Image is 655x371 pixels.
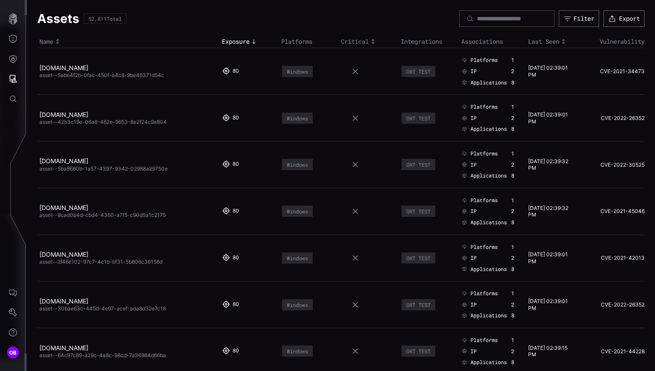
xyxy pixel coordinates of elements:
[39,212,166,218] span: asset--8cad0b4d-cbd4-4360-a7f5-c90d5a1c2175
[511,255,517,261] div: 2
[511,115,517,122] div: 2
[511,197,517,204] div: 1
[511,244,517,251] div: 1
[511,68,517,75] div: 2
[511,290,517,297] div: 1
[574,15,594,23] div: Filter
[39,344,88,352] a: [DOMAIN_NAME]
[511,150,517,157] div: 1
[287,255,308,261] div: Windows
[287,208,308,214] div: Windows
[39,258,162,265] span: asset--2f46e102-97c7-4c1b-bf31-5b806c36156d
[470,208,477,215] span: IP
[511,359,517,366] div: 8
[470,312,507,319] span: Applications
[586,255,645,261] a: CVE-2021-42013
[528,298,568,311] time: [DATE] 02:39:01 PM
[528,38,582,45] div: Toggle sort direction
[406,255,431,261] div: ORT TEST
[287,348,308,354] div: Windows
[406,302,431,308] div: ORT TEST
[511,266,517,273] div: 8
[511,208,517,215] div: 2
[586,348,645,355] a: CVE-2021-44228
[559,10,599,27] button: Filter
[39,305,166,312] span: asset--30bae63c-445d-4e97-acef-ada8d32e7c18
[9,348,17,357] span: OB
[511,161,517,168] div: 2
[511,79,517,86] div: 8
[586,301,645,308] a: CVE-2022-26352
[459,35,526,48] th: Associations
[470,79,507,86] span: Applications
[603,10,645,27] button: Export
[233,347,240,355] div: 80
[511,172,517,179] div: 8
[39,297,88,305] a: [DOMAIN_NAME]
[39,251,88,258] a: [DOMAIN_NAME]
[287,161,308,168] div: Windows
[39,165,168,172] span: asset--5ba8660b-1a57-4397-9342-02988a29750e
[470,348,477,355] span: IP
[470,172,507,179] span: Applications
[584,35,645,48] th: Vulnerability
[470,161,477,168] span: IP
[279,35,339,48] th: Platforms
[528,65,568,78] time: [DATE] 02:39:01 PM
[233,301,240,309] div: 80
[341,38,396,45] div: Toggle sort direction
[470,197,498,204] span: Platforms
[470,150,498,157] span: Platforms
[511,219,517,226] div: 8
[511,301,517,308] div: 2
[470,103,498,110] span: Platforms
[39,38,217,45] div: Toggle sort direction
[233,254,240,262] div: 80
[470,359,507,366] span: Applications
[470,255,477,261] span: IP
[470,57,498,64] span: Platforms
[39,119,167,125] span: asset--42b3c19e-06a8-462e-9653-8e2f24c9a804
[528,251,568,265] time: [DATE] 02:39:01 PM
[406,161,431,168] div: ORT TEST
[39,64,88,71] a: [DOMAIN_NAME]
[511,312,517,319] div: 8
[470,266,507,273] span: Applications
[287,302,308,308] div: Windows
[406,208,431,214] div: ORT TEST
[39,204,88,211] a: [DOMAIN_NAME]
[470,244,498,251] span: Platforms
[470,301,477,308] span: IP
[511,126,517,132] div: 8
[233,207,240,215] div: 80
[37,11,79,26] h1: Assets
[470,115,477,122] span: IP
[287,115,308,121] div: Windows
[222,38,277,45] div: Toggle sort direction
[39,111,88,118] a: [DOMAIN_NAME]
[470,337,498,344] span: Platforms
[470,126,507,132] span: Applications
[233,161,240,168] div: 80
[233,68,240,75] div: 80
[39,72,164,78] span: asset--5abe4f2b-0fac-450f-a4c8-9be46371d54c
[406,348,431,354] div: ORT TEST
[406,68,431,74] div: ORT TEST
[586,68,645,75] a: CVE-2021-34473
[0,342,26,362] button: OB
[39,157,88,165] a: [DOMAIN_NAME]
[511,103,517,110] div: 1
[511,348,517,355] div: 2
[406,115,431,121] div: ORT TEST
[528,205,568,218] time: [DATE] 02:39:32 PM
[528,345,567,358] time: [DATE] 02:39:15 PM
[88,16,122,21] div: 52,811 Total
[287,68,308,74] div: Windows
[528,158,568,171] time: [DATE] 02:39:32 PM
[399,35,459,48] th: Integrations
[470,219,507,226] span: Applications
[39,352,166,358] span: asset--64c97c89-a29c-4a8c-98cd-7a36984d66ba
[511,57,517,64] div: 1
[470,68,477,75] span: IP
[586,161,645,168] a: CVE-2022-30525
